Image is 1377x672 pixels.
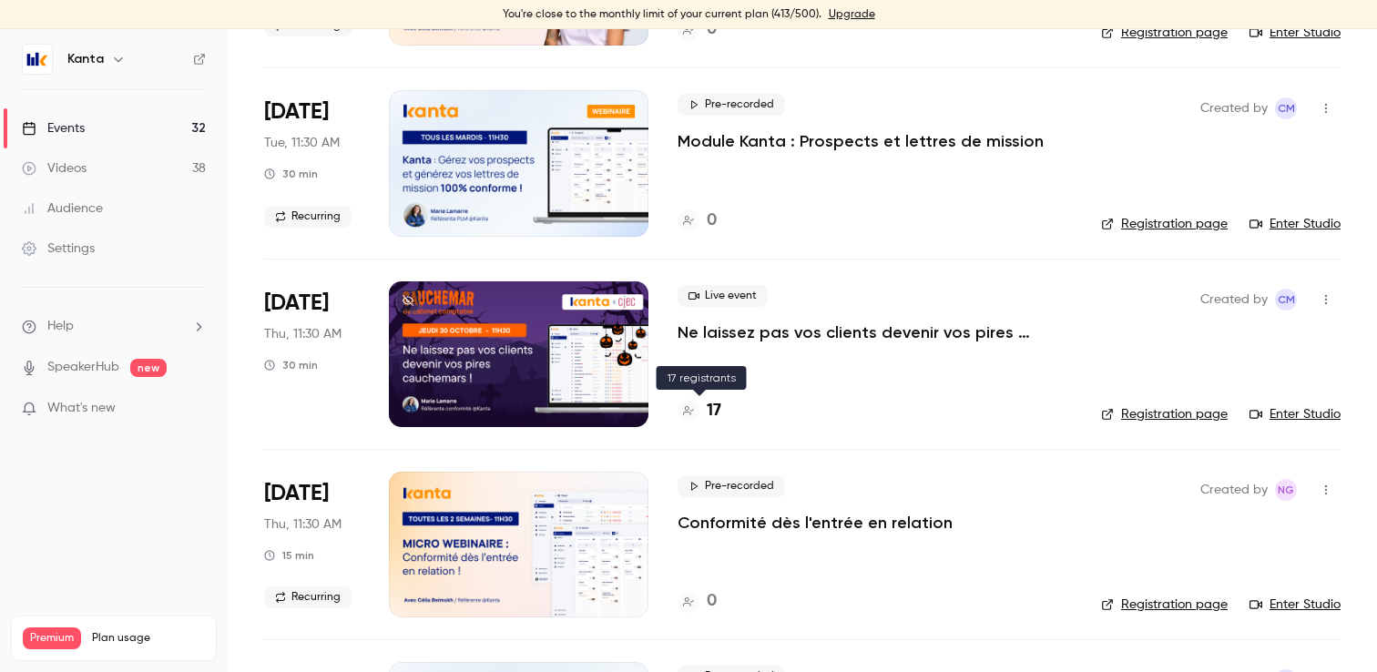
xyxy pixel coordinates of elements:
[264,325,342,343] span: Thu, 11:30 AM
[264,472,360,617] div: Oct 30 Thu, 11:30 AM (Europe/Paris)
[23,627,81,649] span: Premium
[264,586,352,608] span: Recurring
[130,359,167,377] span: new
[23,45,52,74] img: Kanta
[1101,596,1228,614] a: Registration page
[707,589,717,614] h4: 0
[264,134,340,152] span: Tue, 11:30 AM
[1275,97,1297,119] span: Charlotte MARTEL
[184,401,206,417] iframe: Noticeable Trigger
[1249,596,1341,614] a: Enter Studio
[264,90,360,236] div: Oct 28 Tue, 11:30 AM (Europe/Paris)
[829,7,875,22] a: Upgrade
[678,589,717,614] a: 0
[1200,479,1268,501] span: Created by
[22,119,85,137] div: Events
[1101,405,1228,423] a: Registration page
[264,281,360,427] div: Oct 30 Thu, 11:30 AM (Europe/Paris)
[47,399,116,418] span: What's new
[264,358,318,372] div: 30 min
[678,475,785,497] span: Pre-recorded
[678,512,953,534] a: Conformité dès l'entrée en relation
[678,94,785,116] span: Pre-recorded
[707,17,717,42] h4: 0
[1101,24,1228,42] a: Registration page
[264,548,314,563] div: 15 min
[22,317,206,336] li: help-dropdown-opener
[1278,289,1295,311] span: CM
[1249,405,1341,423] a: Enter Studio
[22,159,87,178] div: Videos
[47,317,74,336] span: Help
[1278,97,1295,119] span: CM
[1249,24,1341,42] a: Enter Studio
[678,209,717,233] a: 0
[1249,215,1341,233] a: Enter Studio
[67,50,104,68] h6: Kanta
[1275,289,1297,311] span: Charlotte MARTEL
[678,285,768,307] span: Live event
[678,321,1072,343] a: Ne laissez pas vos clients devenir vos pires cauchemars !
[264,515,342,534] span: Thu, 11:30 AM
[707,209,717,233] h4: 0
[264,167,318,181] div: 30 min
[1200,289,1268,311] span: Created by
[92,631,205,646] span: Plan usage
[264,479,329,508] span: [DATE]
[22,199,103,218] div: Audience
[707,399,721,423] h4: 17
[47,358,119,377] a: SpeakerHub
[1200,97,1268,119] span: Created by
[22,239,95,258] div: Settings
[1278,479,1294,501] span: NG
[264,97,329,127] span: [DATE]
[678,17,717,42] a: 0
[678,130,1044,152] a: Module Kanta : Prospects et lettres de mission
[1101,215,1228,233] a: Registration page
[1275,479,1297,501] span: Nicolas Guitard
[678,399,721,423] a: 17
[264,289,329,318] span: [DATE]
[264,206,352,228] span: Recurring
